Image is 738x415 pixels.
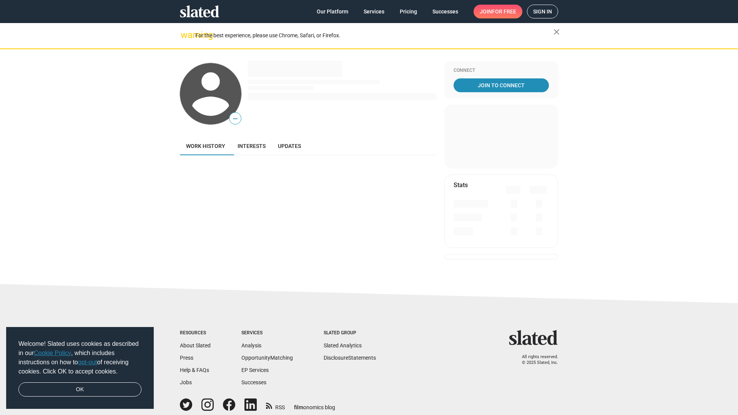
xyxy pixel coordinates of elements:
[180,342,211,349] a: About Slated
[474,5,522,18] a: Joinfor free
[278,143,301,149] span: Updates
[180,330,211,336] div: Resources
[364,5,384,18] span: Services
[180,367,209,373] a: Help & FAQs
[324,355,376,361] a: DisclosureStatements
[324,342,362,349] a: Slated Analytics
[394,5,423,18] a: Pricing
[480,5,516,18] span: Join
[241,367,269,373] a: EP Services
[266,399,285,411] a: RSS
[229,114,241,124] span: —
[241,330,293,336] div: Services
[317,5,348,18] span: Our Platform
[241,342,261,349] a: Analysis
[400,5,417,18] span: Pricing
[180,379,192,385] a: Jobs
[180,137,231,155] a: Work history
[311,5,354,18] a: Our Platform
[454,68,549,74] div: Connect
[6,327,154,409] div: cookieconsent
[324,330,376,336] div: Slated Group
[514,354,558,365] p: All rights reserved. © 2025 Slated, Inc.
[492,5,516,18] span: for free
[180,355,193,361] a: Press
[241,355,293,361] a: OpportunityMatching
[552,27,561,37] mat-icon: close
[432,5,458,18] span: Successes
[454,78,549,92] a: Join To Connect
[18,339,141,376] span: Welcome! Slated uses cookies as described in our , which includes instructions on how to of recei...
[241,379,266,385] a: Successes
[34,350,71,356] a: Cookie Policy
[195,30,553,41] div: For the best experience, please use Chrome, Safari, or Firefox.
[231,137,272,155] a: Interests
[181,30,190,40] mat-icon: warning
[238,143,266,149] span: Interests
[294,404,303,410] span: film
[186,143,225,149] span: Work history
[357,5,391,18] a: Services
[272,137,307,155] a: Updates
[426,5,464,18] a: Successes
[527,5,558,18] a: Sign in
[454,181,468,189] mat-card-title: Stats
[78,359,97,365] a: opt-out
[294,398,335,411] a: filmonomics blog
[18,382,141,397] a: dismiss cookie message
[455,78,547,92] span: Join To Connect
[533,5,552,18] span: Sign in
